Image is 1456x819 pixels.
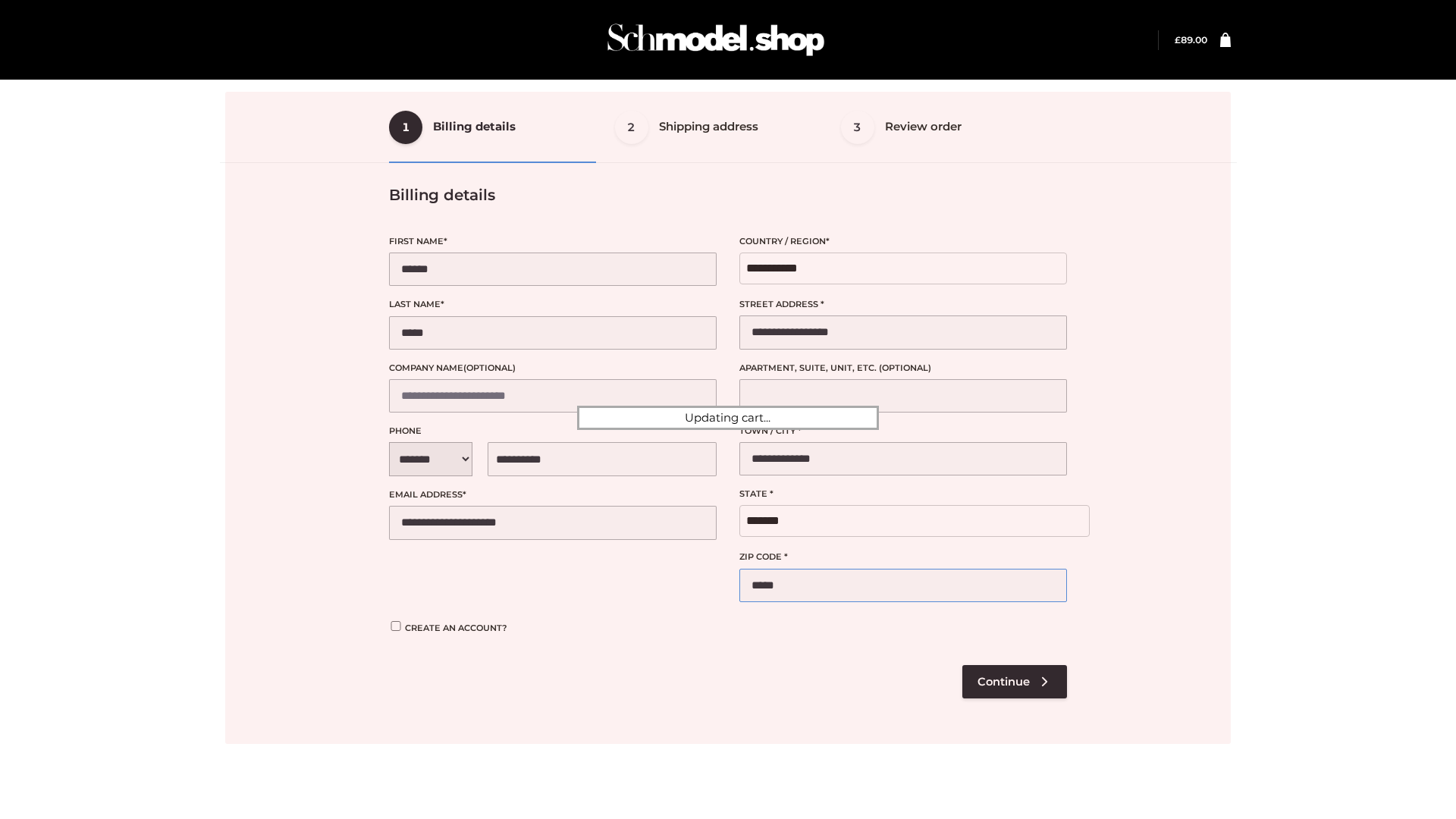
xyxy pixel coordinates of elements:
span: £ [1175,34,1181,45]
bdi: 89.00 [1175,34,1207,45]
img: Schmodel Admin 964 [602,10,830,70]
a: £89.00 [1175,34,1207,45]
div: Updating cart... [577,406,879,430]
